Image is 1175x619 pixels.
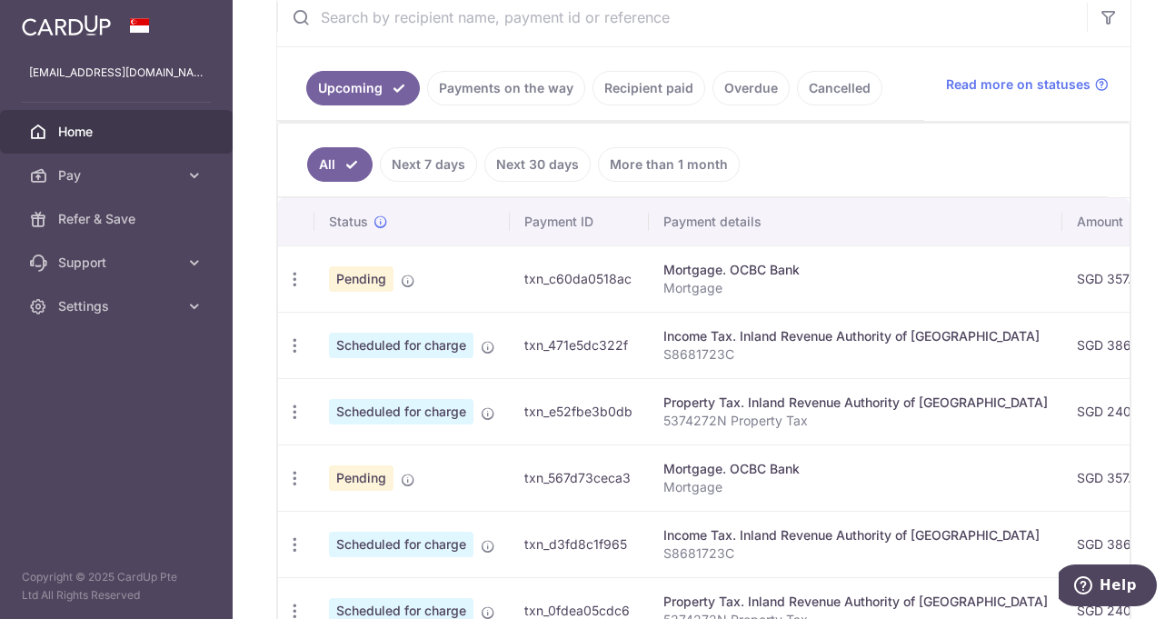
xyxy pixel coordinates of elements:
[1062,245,1166,312] td: SGD 357.00
[1077,213,1123,231] span: Amount
[380,147,477,182] a: Next 7 days
[598,147,740,182] a: More than 1 month
[329,266,393,292] span: Pending
[946,75,1090,94] span: Read more on statuses
[663,394,1048,412] div: Property Tax. Inland Revenue Authority of [GEOGRAPHIC_DATA]
[592,71,705,105] a: Recipient paid
[427,71,585,105] a: Payments on the way
[946,75,1109,94] a: Read more on statuses
[663,345,1048,364] p: S8681723C
[663,412,1048,430] p: 5374272N Property Tax
[663,593,1048,611] div: Property Tax. Inland Revenue Authority of [GEOGRAPHIC_DATA]
[58,210,178,228] span: Refer & Save
[663,526,1048,544] div: Income Tax. Inland Revenue Authority of [GEOGRAPHIC_DATA]
[306,71,420,105] a: Upcoming
[1062,444,1166,511] td: SGD 357.00
[510,378,649,444] td: txn_e52fbe3b0db
[510,511,649,577] td: txn_d3fd8c1f965
[1062,312,1166,378] td: SGD 386.00
[663,478,1048,496] p: Mortgage
[307,147,373,182] a: All
[510,444,649,511] td: txn_567d73ceca3
[329,465,393,491] span: Pending
[663,460,1048,478] div: Mortgage. OCBC Bank
[797,71,882,105] a: Cancelled
[329,213,368,231] span: Status
[22,15,111,36] img: CardUp
[484,147,591,182] a: Next 30 days
[663,261,1048,279] div: Mortgage. OCBC Bank
[58,166,178,185] span: Pay
[1062,378,1166,444] td: SGD 240.00
[663,279,1048,297] p: Mortgage
[29,64,204,82] p: [EMAIL_ADDRESS][DOMAIN_NAME]
[510,245,649,312] td: txn_c60da0518ac
[510,198,649,245] th: Payment ID
[663,544,1048,563] p: S8681723C
[663,327,1048,345] div: Income Tax. Inland Revenue Authority of [GEOGRAPHIC_DATA]
[1059,564,1157,610] iframe: Opens a widget where you can find more information
[712,71,790,105] a: Overdue
[1062,511,1166,577] td: SGD 386.00
[58,254,178,272] span: Support
[329,333,473,358] span: Scheduled for charge
[329,399,473,424] span: Scheduled for charge
[58,123,178,141] span: Home
[58,297,178,315] span: Settings
[510,312,649,378] td: txn_471e5dc322f
[329,532,473,557] span: Scheduled for charge
[649,198,1062,245] th: Payment details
